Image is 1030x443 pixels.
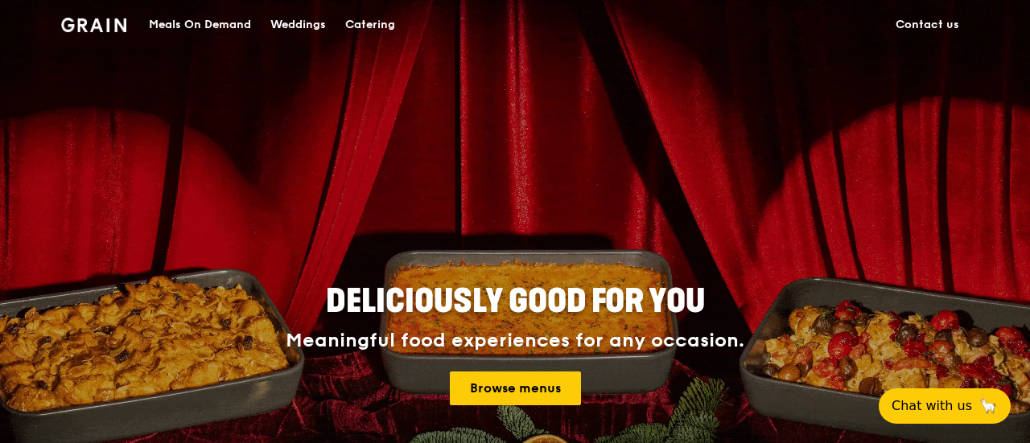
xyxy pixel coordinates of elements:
span: 🦙 [978,396,998,416]
div: Meaningful food experiences for any occasion. [225,330,805,352]
a: Browse menus [450,371,581,405]
a: Contact us [886,1,969,49]
a: Weddings [261,1,336,49]
button: Chat with us🦙 [879,388,1011,424]
a: Catering [336,1,405,49]
div: Weddings [270,1,326,49]
div: Meals On Demand [149,1,251,49]
span: Deliciously good for you [326,282,705,321]
span: Chat with us [892,396,972,416]
img: Grain [61,18,126,32]
div: Catering [345,1,395,49]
